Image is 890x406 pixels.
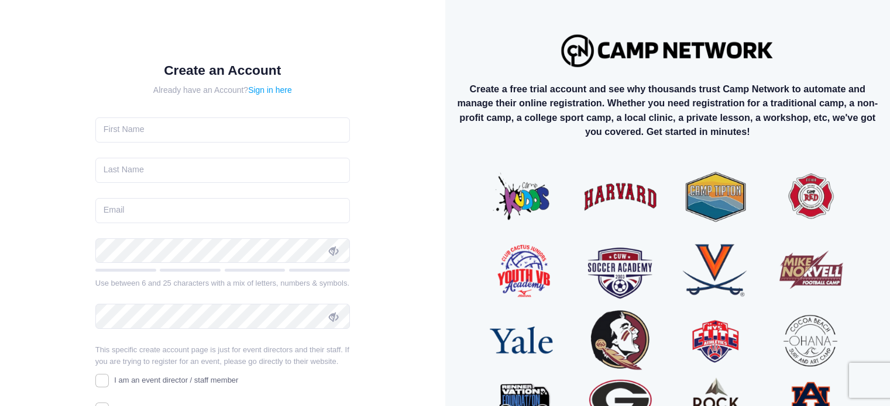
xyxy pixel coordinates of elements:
[95,117,350,143] input: First Name
[95,198,350,223] input: Email
[114,376,238,384] span: I am an event director / staff member
[455,82,881,139] p: Create a free trial account and see why thousands trust Camp Network to automate and manage their...
[95,374,109,387] input: I am an event director / staff member
[95,277,350,289] div: Use between 6 and 25 characters with a mix of letters, numbers & symbols.
[95,84,350,96] div: Already have an Account?
[248,85,292,95] a: Sign in here
[556,29,779,72] img: Logo
[95,63,350,78] h1: Create an Account
[95,158,350,183] input: Last Name
[95,344,350,367] p: This specific create account page is just for event directors and their staff. If you are trying ...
